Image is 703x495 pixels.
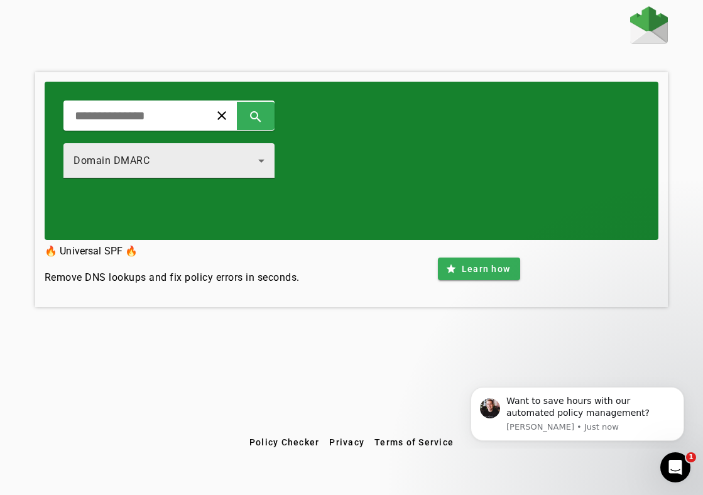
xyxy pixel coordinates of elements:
a: Home [630,6,668,47]
button: Policy Checker [244,431,325,454]
button: Privacy [324,431,369,454]
span: 1 [686,452,696,462]
iframe: Intercom notifications message [452,376,703,449]
span: Privacy [329,437,364,447]
button: Terms of Service [369,431,459,454]
h3: 🔥 Universal SPF 🔥 [45,242,300,260]
span: Terms of Service [374,437,454,447]
iframe: Intercom live chat [660,452,690,482]
span: Policy Checker [249,437,320,447]
h4: Remove DNS lookups and fix policy errors in seconds. [45,270,300,285]
span: Domain DMARC [74,155,150,166]
span: Learn how [462,263,510,275]
button: Learn how [438,258,520,280]
img: Fraudmarc Logo [630,6,668,44]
